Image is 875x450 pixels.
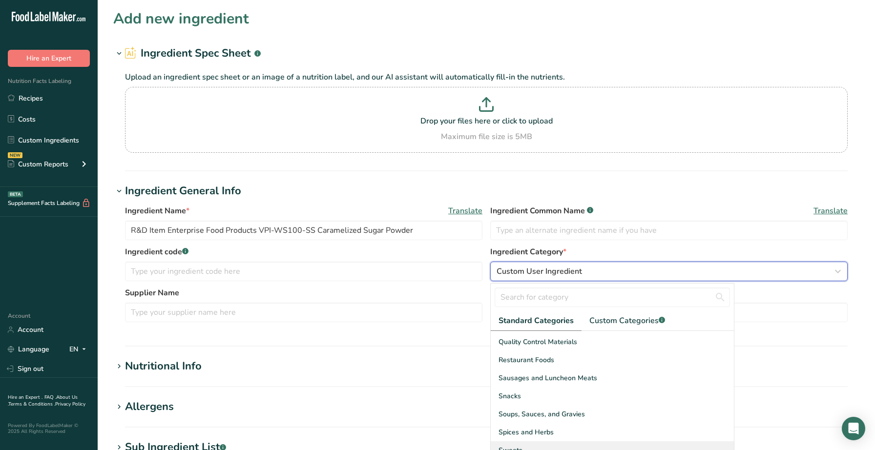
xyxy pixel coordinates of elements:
[127,131,845,143] div: Maximum file size is 5MB
[8,401,55,408] a: Terms & Conditions .
[125,205,189,217] span: Ingredient Name
[499,315,574,327] span: Standard Categories
[8,423,90,434] div: Powered By FoodLabelMaker © 2025 All Rights Reserved
[499,355,554,365] span: Restaurant Foods
[448,205,482,217] span: Translate
[499,427,554,437] span: Spices and Herbs
[499,409,585,419] span: Soups, Sauces, and Gravies
[499,337,577,347] span: Quality Control Materials
[490,246,848,258] label: Ingredient Category
[125,287,482,299] label: Supplier Name
[55,401,85,408] a: Privacy Policy
[8,394,42,401] a: Hire an Expert .
[125,183,241,199] div: Ingredient General Info
[8,394,78,408] a: About Us .
[8,341,49,358] a: Language
[125,399,174,415] div: Allergens
[8,50,90,67] button: Hire an Expert
[125,246,482,258] label: Ingredient code
[125,71,848,83] p: Upload an ingredient spec sheet or an image of a nutrition label, and our AI assistant will autom...
[44,394,56,401] a: FAQ .
[113,8,249,30] h1: Add new ingredient
[490,262,848,281] button: Custom User Ingredient
[125,45,261,61] h2: Ingredient Spec Sheet
[125,358,202,374] div: Nutritional Info
[8,159,68,169] div: Custom Reports
[589,315,665,327] span: Custom Categories
[842,417,865,440] div: Open Intercom Messenger
[8,152,22,158] div: NEW
[69,344,90,355] div: EN
[813,205,848,217] span: Translate
[490,205,593,217] span: Ingredient Common Name
[125,303,482,322] input: Type your supplier name here
[499,373,597,383] span: Sausages and Luncheon Meats
[490,221,848,240] input: Type an alternate ingredient name if you have
[499,391,521,401] span: Snacks
[8,191,23,197] div: BETA
[495,287,730,307] input: Search for category
[497,266,582,277] span: Custom User Ingredient
[125,262,482,281] input: Type your ingredient code here
[127,115,845,127] p: Drop your files here or click to upload
[125,221,482,240] input: Type your ingredient name here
